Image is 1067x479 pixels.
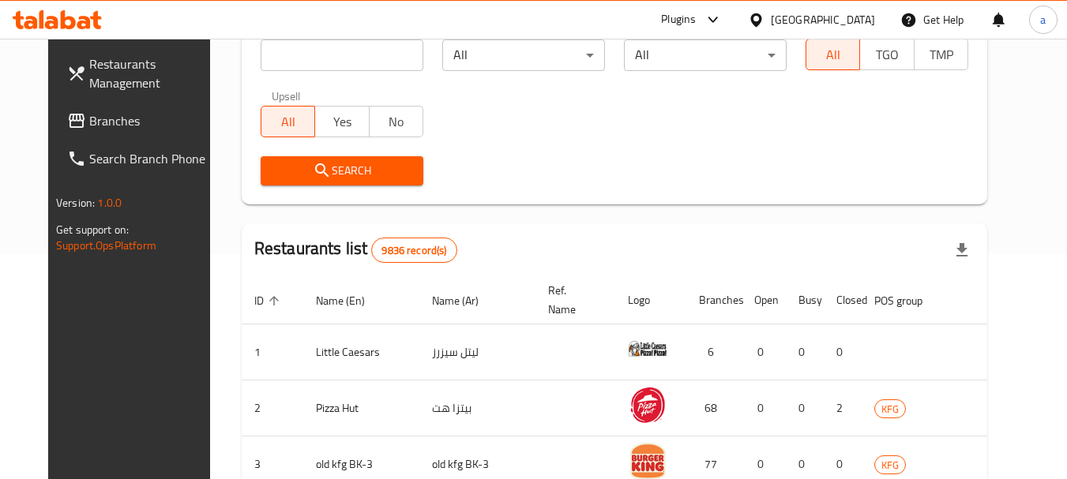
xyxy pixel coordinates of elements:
[254,237,457,263] h2: Restaurants list
[56,219,129,240] span: Get support on:
[1040,11,1046,28] span: a
[314,106,369,137] button: Yes
[376,110,417,133] span: No
[875,400,905,418] span: KFG
[875,456,905,474] span: KFG
[372,243,456,258] span: 9836 record(s)
[89,54,214,92] span: Restaurants Management
[628,385,667,425] img: Pizza Hut
[786,276,824,324] th: Busy
[686,324,742,380] td: 6
[874,291,943,310] span: POS group
[261,39,423,71] input: Search for restaurant name or ID..
[419,324,535,380] td: ليتل سيزرز
[242,324,303,380] td: 1
[943,231,981,269] div: Export file
[824,324,862,380] td: 0
[419,380,535,436] td: بيتزا هت
[261,106,315,137] button: All
[742,380,786,436] td: 0
[268,110,309,133] span: All
[824,380,862,436] td: 2
[54,140,227,178] a: Search Branch Phone
[786,324,824,380] td: 0
[624,39,787,71] div: All
[661,10,696,29] div: Plugins
[686,380,742,436] td: 68
[806,39,860,70] button: All
[866,43,907,66] span: TGO
[371,238,456,263] div: Total records count
[921,43,962,66] span: TMP
[54,45,227,102] a: Restaurants Management
[914,39,968,70] button: TMP
[432,291,499,310] span: Name (Ar)
[316,291,385,310] span: Name (En)
[89,111,214,130] span: Branches
[615,276,686,324] th: Logo
[742,276,786,324] th: Open
[261,156,423,185] button: Search
[859,39,914,70] button: TGO
[824,276,862,324] th: Closed
[813,43,854,66] span: All
[686,276,742,324] th: Branches
[742,324,786,380] td: 0
[54,102,227,140] a: Branches
[242,380,303,436] td: 2
[303,380,419,436] td: Pizza Hut
[369,106,423,137] button: No
[442,39,605,71] div: All
[548,281,596,319] span: Ref. Name
[273,161,411,181] span: Search
[254,291,284,310] span: ID
[89,149,214,168] span: Search Branch Phone
[56,193,95,213] span: Version:
[56,235,156,256] a: Support.OpsPlatform
[303,324,419,380] td: Little Caesars
[771,11,875,28] div: [GEOGRAPHIC_DATA]
[97,193,122,213] span: 1.0.0
[321,110,363,133] span: Yes
[786,380,824,436] td: 0
[628,329,667,369] img: Little Caesars
[272,90,301,101] label: Upsell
